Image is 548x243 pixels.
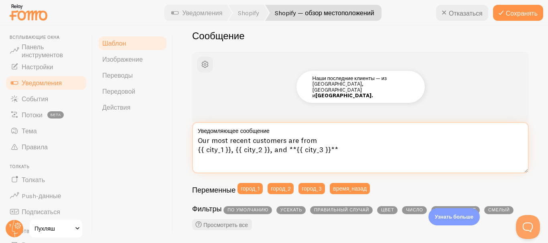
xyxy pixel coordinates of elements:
[97,51,168,67] a: Изображение
[22,143,48,151] font: Правила
[22,192,61,200] font: Push-данные
[313,80,363,98] font: [GEOGRAPHIC_DATA], [GEOGRAPHIC_DATA] и
[428,208,480,225] div: Узнать больше
[5,91,87,107] a: События
[5,43,87,59] a: Панель инструментов
[5,172,87,188] a: Толкать
[22,111,43,119] font: Потоки
[102,103,130,111] font: Действия
[22,127,37,135] font: Тема
[227,207,268,213] font: по умолчанию
[298,183,325,194] button: город_3
[241,185,260,192] font: город_1
[5,75,87,91] a: Уведомления
[5,188,87,204] a: Push-данные
[10,164,30,169] font: Толкать
[237,183,263,194] button: город_1
[8,2,49,22] img: fomo-relay-logo-orange.svg
[488,207,510,213] font: смелый
[406,207,423,213] font: число
[302,185,322,192] font: город_3
[102,71,133,79] font: Переводы
[22,208,60,216] font: Подписаться
[22,95,48,103] font: События
[97,35,168,51] a: Шаблон
[102,55,143,63] font: Изображение
[315,92,373,98] font: [GEOGRAPHIC_DATA].
[29,219,83,238] a: Пухляш
[5,59,87,75] a: Настройки
[268,183,294,194] button: город_2
[198,127,270,135] font: Уведомляющее сообщение
[5,123,87,139] a: Тема
[35,225,55,232] font: Пухляш
[271,185,290,192] font: город_2
[22,79,62,87] font: Уведомления
[192,219,252,230] a: Просмотреть все
[333,185,367,192] font: время_назад
[5,107,87,123] a: Потоки бета
[22,176,45,184] font: Толкать
[22,63,53,71] font: Настройки
[435,213,473,220] font: Узнать больше
[203,221,248,229] font: Просмотреть все
[102,39,126,47] font: Шаблон
[435,207,476,213] font: обрезка_после
[192,185,235,195] font: Переменные
[192,30,245,42] font: Сообщение
[97,83,168,99] a: Передовой
[97,67,168,83] a: Переводы
[313,75,387,81] font: Наши последние клиенты — из
[280,207,302,213] font: усекать
[314,207,369,213] font: правильный случай
[10,35,60,40] font: Всплывающие окна
[516,215,540,239] iframe: Помощь разведывательного маяка - Открыть
[381,207,394,213] font: цвет
[102,87,135,95] font: Передовой
[51,112,61,117] font: бета
[5,139,87,155] a: Правила
[192,204,221,213] font: Фильтры
[5,204,87,220] a: Подписаться
[97,99,168,115] a: Действия
[330,183,370,194] button: время_назад
[22,43,63,59] font: Панель инструментов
